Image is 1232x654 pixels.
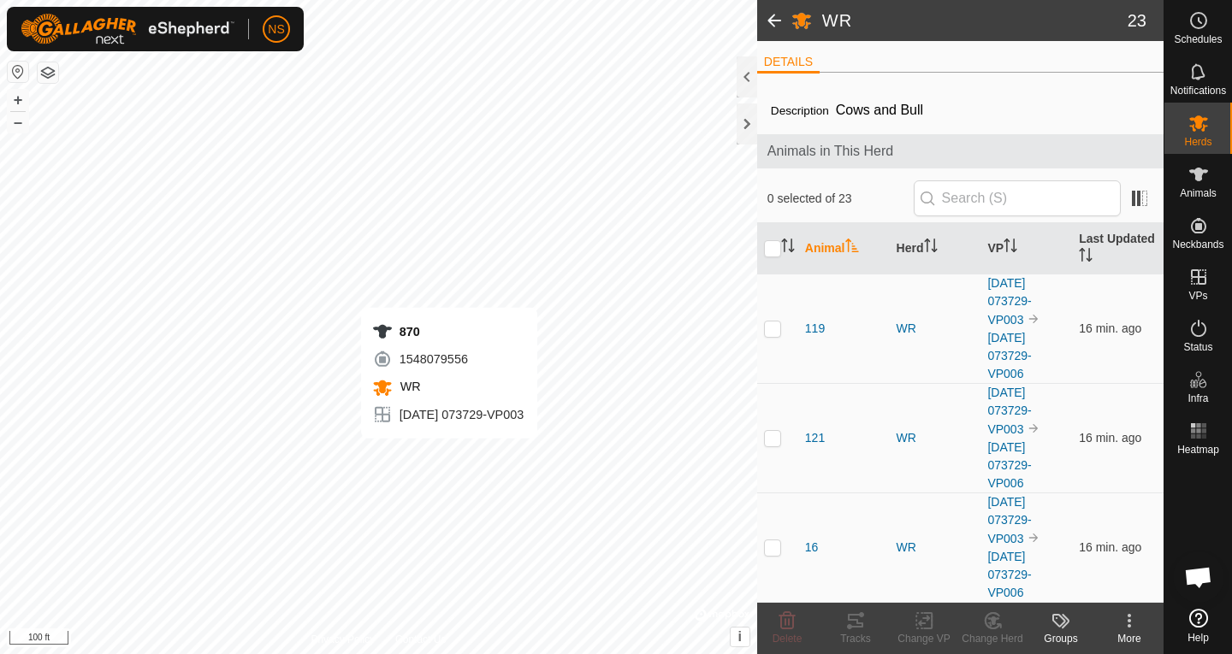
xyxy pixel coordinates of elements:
p-sorticon: Activate to sort [924,241,938,255]
img: to [1027,421,1040,435]
div: Groups [1027,631,1095,646]
h2: WR [822,10,1128,31]
p-sorticon: Activate to sort [1004,241,1017,255]
div: More [1095,631,1164,646]
span: Cows and Bull [829,96,930,124]
a: [DATE] 073729-VP006 [987,440,1031,490]
a: [DATE] 073729-VP006 [987,550,1031,599]
span: 0 selected of 23 [767,190,914,208]
div: WR [897,429,974,447]
div: Open chat [1173,551,1224,603]
span: i [738,629,742,644]
p-sorticon: Activate to sort [1079,250,1093,264]
a: Privacy Policy [311,632,375,647]
button: Reset Map [8,62,28,82]
a: Contact Us [395,632,446,647]
span: Heatmap [1177,445,1219,455]
li: DETAILS [757,53,820,74]
a: Help [1164,602,1232,650]
div: 1548079556 [372,349,524,369]
span: NS [268,21,284,38]
th: Last Updated [1072,223,1164,274]
img: to [1027,531,1040,545]
div: Change Herd [958,631,1027,646]
a: [DATE] 073729-VP003 [987,276,1031,327]
span: Notifications [1170,85,1226,96]
div: [DATE] 073729-VP003 [372,404,524,425]
span: Oct 9, 2025, 7:05 PM [1079,431,1141,445]
span: 119 [805,320,825,338]
p-sorticon: Activate to sort [781,241,795,255]
span: Help [1188,633,1209,643]
a: [DATE] 073729-VP006 [987,331,1031,380]
span: Oct 9, 2025, 7:05 PM [1079,321,1141,335]
span: 16 [805,539,819,557]
input: Search (S) [914,180,1121,216]
a: [DATE] 073729-VP003 [987,495,1031,545]
button: + [8,90,28,110]
span: Delete [773,633,803,645]
div: 870 [372,321,524,342]
span: VPs [1188,291,1207,301]
p-sorticon: Activate to sort [845,241,859,255]
th: VP [980,223,1072,274]
img: Gallagher Logo [21,14,234,44]
span: Herds [1184,137,1211,147]
span: Infra [1188,393,1208,404]
span: Status [1183,342,1212,352]
th: Animal [798,223,890,274]
div: WR [897,539,974,557]
span: Animals in This Herd [767,141,1153,162]
div: Tracks [821,631,890,646]
button: Map Layers [38,62,58,83]
div: Change VP [890,631,958,646]
span: Animals [1180,188,1217,198]
span: Schedules [1174,34,1222,44]
div: WR [897,320,974,338]
span: 23 [1128,8,1146,33]
label: Description [771,104,829,117]
img: to [1027,312,1040,326]
span: Neckbands [1172,239,1223,250]
span: WR [396,380,421,393]
a: [DATE] 073729-VP003 [987,386,1031,436]
button: i [731,627,749,646]
span: Oct 9, 2025, 7:05 PM [1079,540,1141,554]
button: – [8,112,28,133]
th: Herd [890,223,981,274]
span: 121 [805,429,825,447]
